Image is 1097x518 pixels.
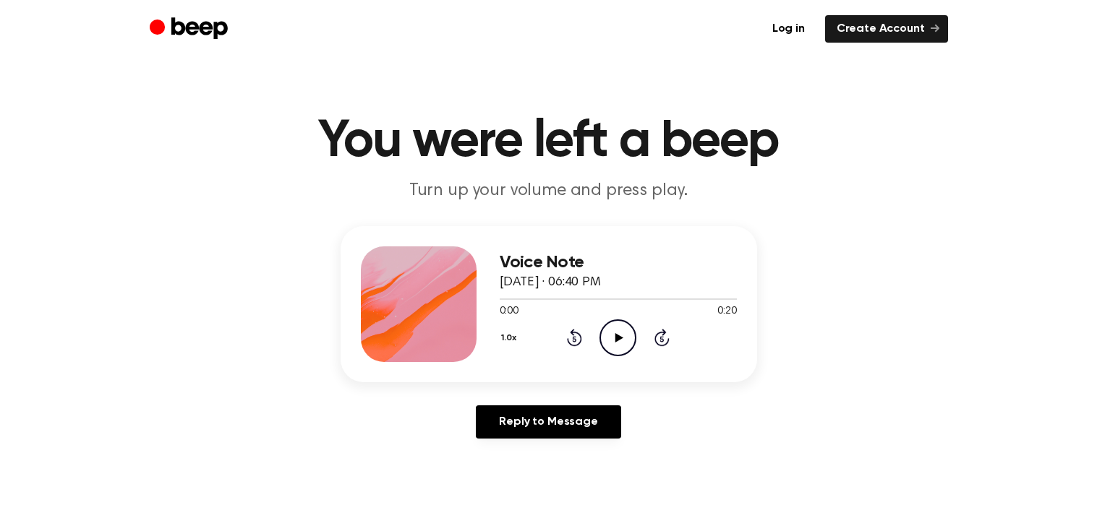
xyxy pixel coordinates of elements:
[761,15,816,43] a: Log in
[717,304,736,319] span: 0:20
[500,276,601,289] span: [DATE] · 06:40 PM
[500,253,737,272] h3: Voice Note
[150,15,231,43] a: Beep
[476,405,620,439] a: Reply to Message
[500,326,522,350] button: 1.0x
[271,179,827,203] p: Turn up your volume and press play.
[179,116,919,168] h1: You were left a beep
[500,304,518,319] span: 0:00
[825,15,948,43] a: Create Account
